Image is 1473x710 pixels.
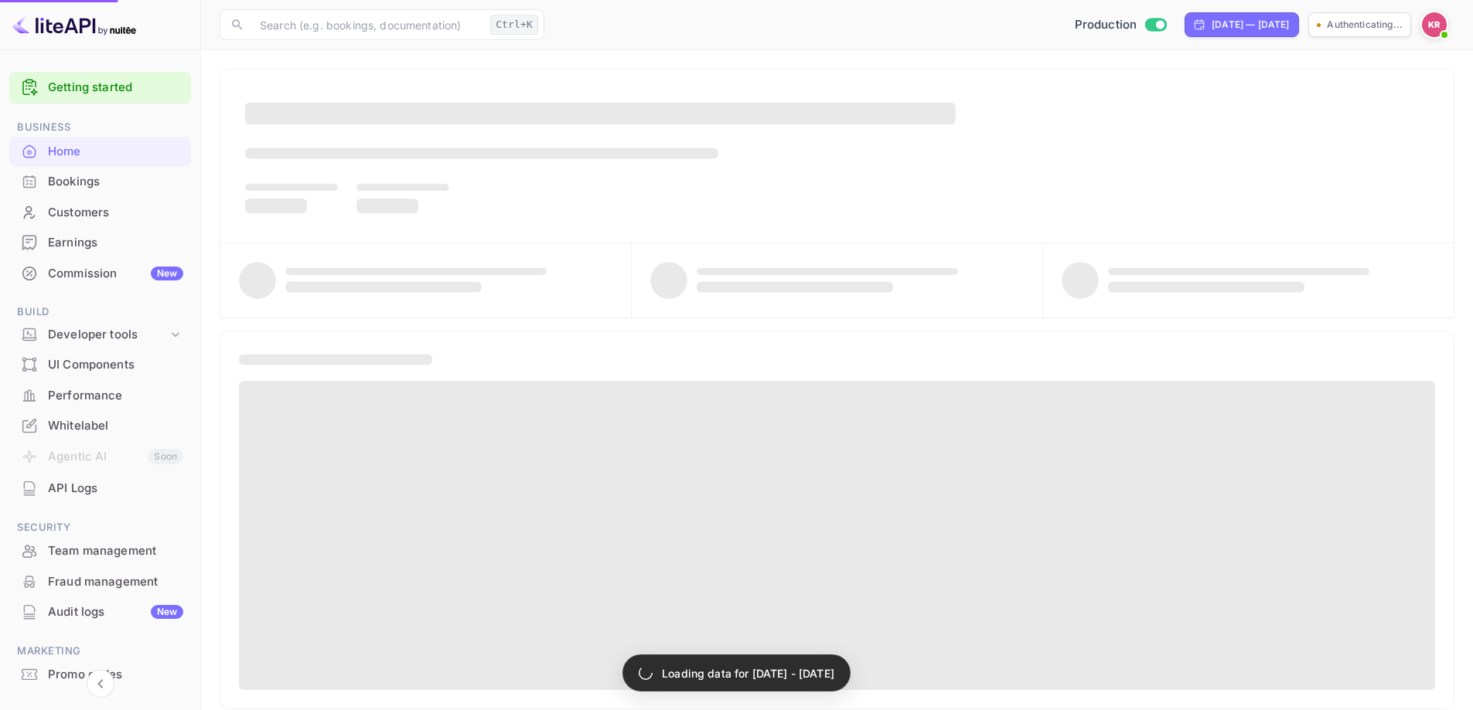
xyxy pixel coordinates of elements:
div: New [151,605,183,619]
div: Performance [48,387,183,405]
a: UI Components [9,350,191,379]
div: Ctrl+K [490,15,538,35]
div: Switch to Sandbox mode [1069,16,1173,34]
div: Audit logs [48,603,183,621]
span: Production [1075,16,1137,34]
div: Developer tools [9,321,191,348]
a: Earnings [9,228,191,256]
div: API Logs [48,480,183,498]
div: Performance [9,381,191,411]
div: Customers [48,204,183,222]
div: New [151,267,183,280]
div: Developer tools [48,326,168,344]
div: Whitelabel [9,411,191,441]
a: Bookings [9,167,191,195]
div: [DATE] — [DATE] [1212,18,1289,32]
img: LiteAPI logo [12,12,136,37]
div: Earnings [48,234,183,252]
a: API Logs [9,474,191,502]
a: Customers [9,198,191,226]
div: Promo codes [48,666,183,684]
div: Audit logsNew [9,597,191,627]
a: Fraud management [9,567,191,596]
div: Fraud management [48,573,183,591]
div: CommissionNew [9,259,191,289]
p: Authenticating... [1327,18,1403,32]
span: Build [9,304,191,321]
div: Team management [9,536,191,566]
div: Earnings [9,228,191,258]
a: Home [9,137,191,165]
span: Security [9,519,191,536]
a: CommissionNew [9,259,191,287]
div: API Logs [9,474,191,504]
div: Team management [48,542,183,560]
div: UI Components [48,356,183,374]
span: Business [9,119,191,136]
div: Getting started [9,72,191,104]
img: Kobus Roux [1422,12,1447,37]
div: UI Components [9,350,191,380]
div: Customers [9,198,191,228]
div: Bookings [9,167,191,197]
a: Audit logsNew [9,597,191,626]
div: Bookings [48,173,183,191]
a: Promo codes [9,660,191,688]
a: Team management [9,536,191,565]
p: Loading data for [DATE] - [DATE] [662,665,834,681]
div: Fraud management [9,567,191,597]
a: Performance [9,381,191,409]
div: Whitelabel [48,417,183,435]
div: Home [48,143,183,161]
span: Marketing [9,643,191,660]
a: Getting started [48,79,183,97]
a: Whitelabel [9,411,191,440]
div: Commission [48,265,183,283]
button: Collapse navigation [87,670,114,698]
div: Promo codes [9,660,191,690]
input: Search (e.g. bookings, documentation) [251,9,484,40]
div: Home [9,137,191,167]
